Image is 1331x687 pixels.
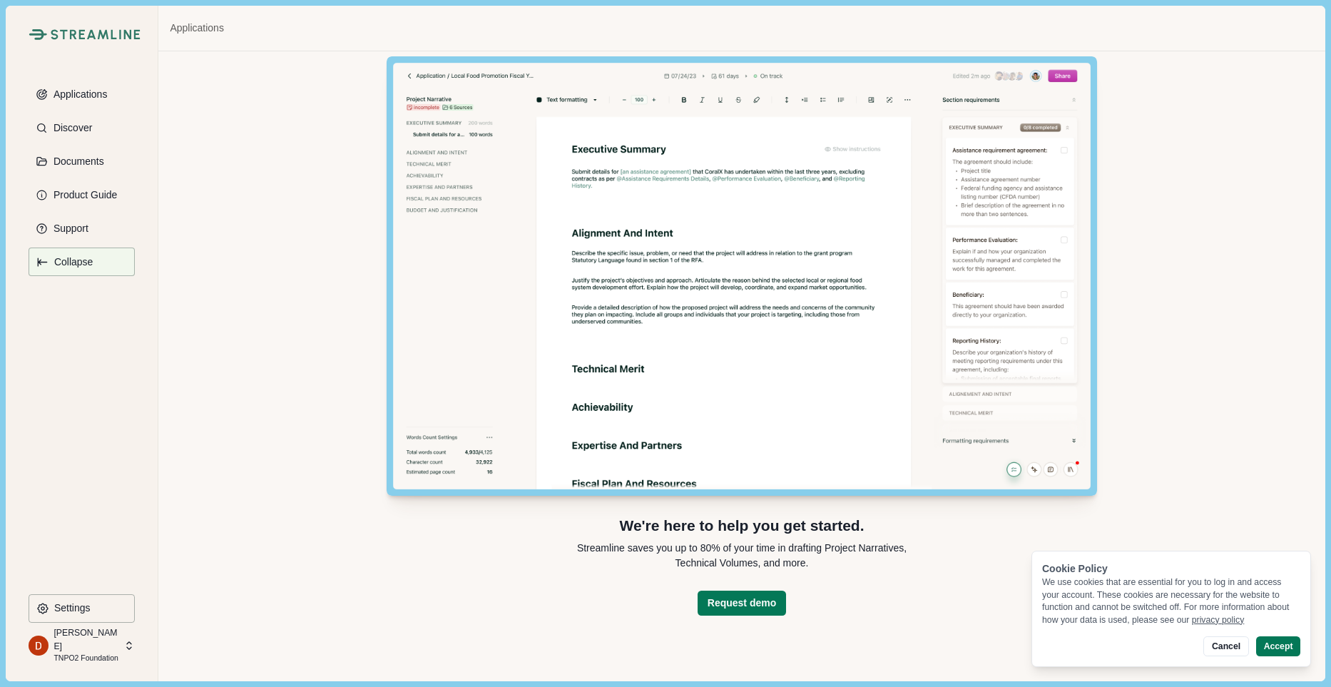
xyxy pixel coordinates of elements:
button: Applications [29,80,135,108]
button: Request demo [698,591,786,616]
img: Streamline Editor Demo [387,56,1097,496]
button: Settings [29,594,135,623]
button: Support [29,214,135,243]
p: [PERSON_NAME] [53,626,119,653]
span: Cookie Policy [1042,563,1108,574]
button: Accept [1256,636,1300,656]
p: TNPO2 Foundation [53,653,119,664]
button: Product Guide [29,180,135,209]
button: Documents [29,147,135,175]
a: Settings [29,594,135,628]
img: Streamline Climate Logo [29,29,46,40]
button: Discover [29,113,135,142]
a: Streamline Climate LogoStreamline Climate Logo [29,29,135,40]
button: Cancel [1203,636,1248,656]
p: Support [49,223,88,235]
p: Streamline saves you up to 80% of your time in drafting Project Narratives, Technical Volumes, an... [563,541,920,571]
a: Applications [170,21,224,36]
p: Documents [49,156,104,168]
p: We're here to help you get started. [619,516,864,536]
button: Expand [29,248,135,276]
p: Applications [49,88,108,101]
p: Collapse [49,256,93,268]
p: Discover [49,122,92,134]
img: profile picture [29,636,49,656]
a: privacy policy [1192,615,1245,625]
p: Settings [49,602,91,614]
p: Product Guide [49,189,118,201]
img: Streamline Climate Logo [51,29,141,40]
div: We use cookies that are essential for you to log in and access your account. These cookies are ne... [1042,576,1300,626]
